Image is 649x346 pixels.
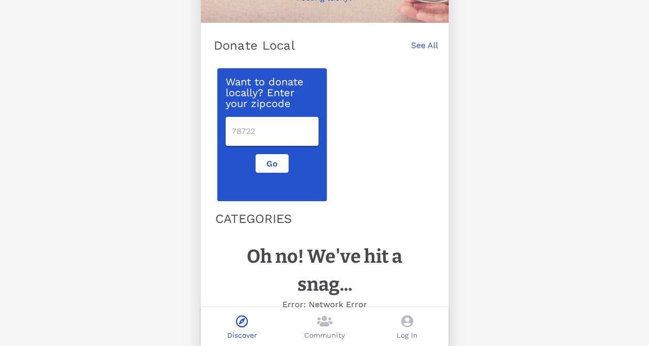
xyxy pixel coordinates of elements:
[411,39,438,62] a: See All
[221,243,428,298] h1: Oh no! We've hit a snag...
[264,159,280,169] span: Go
[232,123,312,140] input: 78722
[397,330,418,341] p: Log In
[215,209,434,228] p: CATEGORIES
[226,77,319,109] p: Want to donate locally? Enter your zipcode
[214,37,295,54] p: Donate Local
[304,330,345,341] p: Community
[221,298,428,311] p: Error: Network Error
[227,330,257,341] p: Discover
[256,154,289,173] button: Go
